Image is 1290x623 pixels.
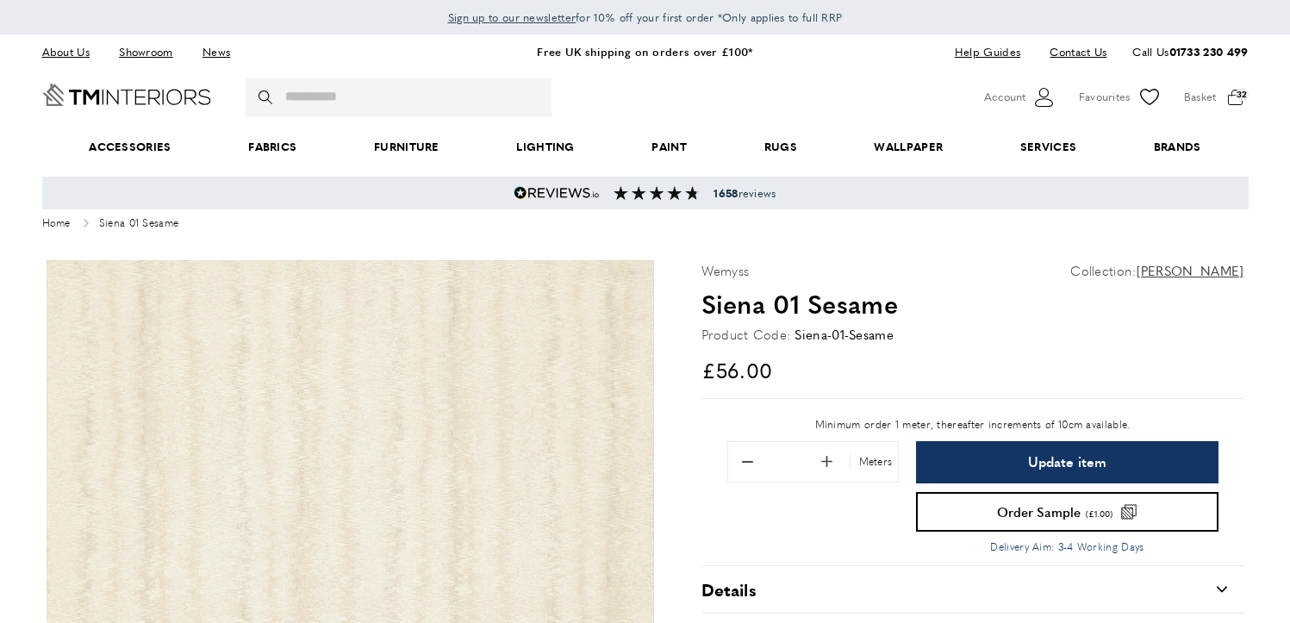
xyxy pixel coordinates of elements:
[997,505,1081,518] span: Order Sample
[42,40,103,64] a: About Us
[448,9,576,25] span: Sign up to our newsletter
[916,492,1218,532] button: Order Sample (£1.00)
[50,121,209,173] span: Accessories
[514,186,600,200] img: Reviews.io 5 stars
[714,186,776,200] span: reviews
[209,121,335,173] a: Fabrics
[701,355,773,384] span: £56.00
[714,185,738,201] strong: 1658
[942,40,1033,64] a: Help Guides
[1037,40,1106,64] a: Contact Us
[836,121,982,173] a: Wallpaper
[259,78,276,116] button: Search
[1079,84,1162,110] a: Favourites
[727,416,1218,433] p: Minimum order 1 meter, thereafter increments of 10cm available.
[478,121,614,173] a: Lighting
[42,84,211,106] a: Go to Home page
[916,441,1218,483] button: Update item
[614,121,726,173] a: Paint
[701,260,750,281] p: Wemyss
[916,539,1218,555] p: Delivery Aim: 3-4 Working Days
[1086,509,1112,518] span: (£1.00)
[537,43,752,59] a: Free UK shipping on orders over £100*
[42,218,71,230] a: Home
[1169,43,1249,59] a: 01733 230 499
[106,40,185,64] a: Showroom
[984,84,1057,110] button: Customer Account
[448,9,576,26] a: Sign up to our newsletter
[701,324,791,345] strong: Product Code
[701,577,757,601] h2: Details
[984,88,1025,106] span: Account
[190,40,243,64] a: News
[448,9,843,25] span: for 10% off your first order *Only applies to full RRP
[730,444,766,480] button: Remove 0.1 from quantity
[850,453,897,470] div: Meters
[795,324,894,345] div: Siena-01-Sesame
[1070,260,1243,281] p: Collection:
[982,121,1115,173] a: Services
[1079,88,1131,106] span: Favourites
[335,121,477,173] a: Furniture
[1115,121,1239,173] a: Brands
[1028,455,1106,469] span: Update item
[1132,43,1248,61] p: Call Us
[99,218,179,230] span: Siena 01 Sesame
[726,121,836,173] a: Rugs
[809,444,845,480] button: Add 0.1 to quantity
[1137,260,1244,281] a: [PERSON_NAME]
[614,186,700,200] img: Reviews section
[701,285,1244,321] h1: Siena 01 Sesame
